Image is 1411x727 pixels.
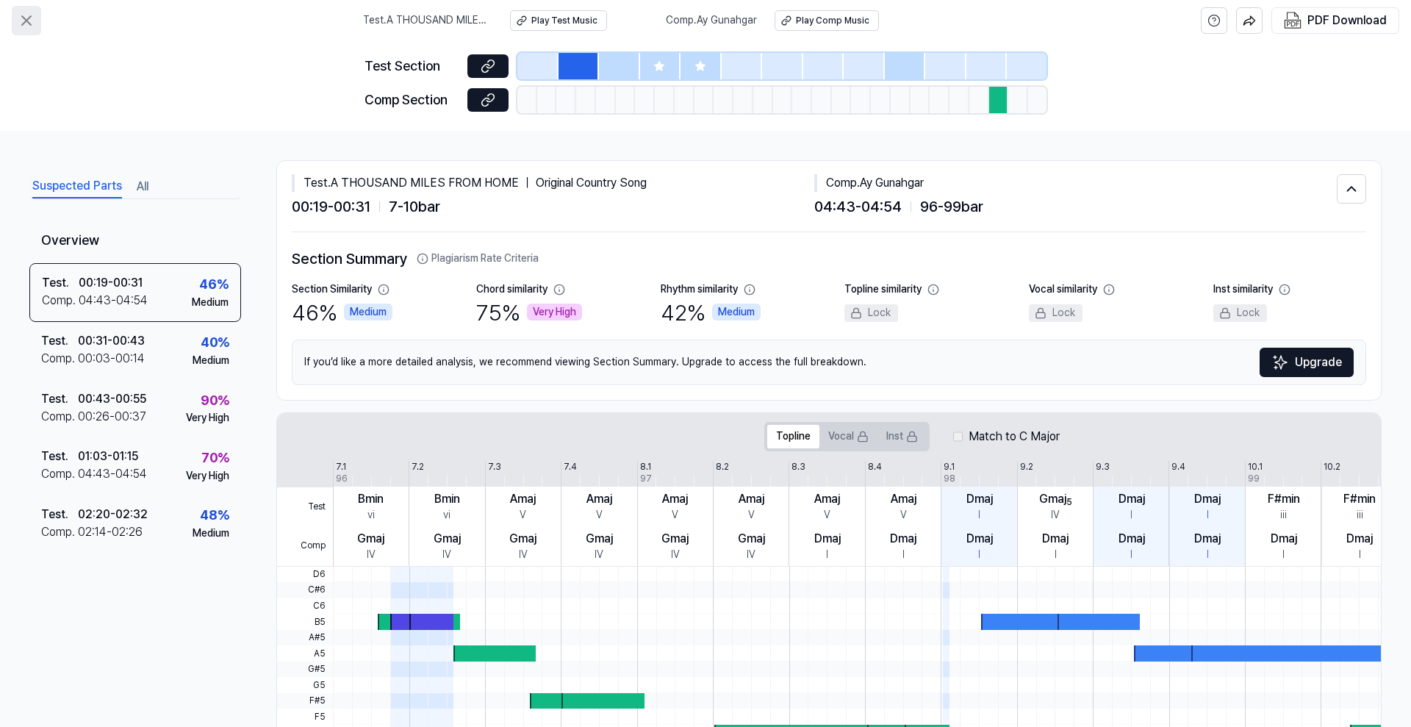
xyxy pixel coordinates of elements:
[336,461,346,473] div: 7.1
[661,282,738,297] div: Rhythm similarity
[434,530,461,548] div: Gmaj
[1324,461,1340,473] div: 10.2
[1343,490,1376,508] div: F#min
[1268,490,1300,508] div: F#min
[510,10,607,31] button: Play Test Music
[791,461,805,473] div: 8.3
[42,274,79,292] div: Test .
[868,461,882,473] div: 8.4
[277,693,333,709] span: F#5
[712,304,761,321] div: Medium
[1271,530,1297,548] div: Dmaj
[819,425,877,448] button: Vocal
[826,548,828,562] div: I
[277,709,333,725] span: F5
[966,530,993,548] div: Dmaj
[1357,508,1363,523] div: iii
[1055,548,1057,562] div: I
[277,662,333,678] span: G#5
[978,508,980,523] div: I
[814,195,902,218] span: 04:43 - 04:54
[1130,548,1132,562] div: I
[32,175,122,198] button: Suspected Parts
[1307,11,1387,30] div: PDF Download
[1194,490,1221,508] div: Dmaj
[844,282,922,297] div: Topline similarity
[389,195,440,218] span: 7 - 10 bar
[277,582,333,598] span: C#6
[1260,348,1354,377] a: SparklesUpgrade
[277,598,333,615] span: C6
[41,523,78,541] div: Comp .
[443,508,450,523] div: vi
[891,490,916,508] div: Amaj
[201,332,229,354] div: 40 %
[1130,508,1132,523] div: I
[595,548,603,562] div: IV
[79,274,143,292] div: 00:19 - 00:31
[1281,8,1390,33] button: PDF Download
[41,332,78,350] div: Test .
[192,296,229,310] div: Medium
[1201,7,1227,34] button: help
[199,274,229,296] div: 46 %
[814,530,841,548] div: Dmaj
[1213,304,1267,322] div: Lock
[41,448,78,465] div: Test .
[1271,354,1289,371] img: Sparkles
[292,297,392,328] div: 46 %
[1066,497,1072,507] sub: 5
[41,350,78,368] div: Comp .
[1213,282,1273,297] div: Inst similarity
[1260,348,1354,377] button: Upgrade
[1029,304,1083,322] div: Lock
[79,292,148,309] div: 04:43 - 04:54
[1119,530,1145,548] div: Dmaj
[527,304,582,321] div: Very High
[476,282,547,297] div: Chord similarity
[775,10,879,31] a: Play Comp Music
[277,487,333,527] span: Test
[365,56,459,77] div: Test Section
[193,354,229,368] div: Medium
[1119,490,1145,508] div: Dmaj
[978,548,980,562] div: I
[42,292,79,309] div: Comp .
[509,530,536,548] div: Gmaj
[41,465,78,483] div: Comp .
[1042,530,1069,548] div: Dmaj
[671,548,680,562] div: IV
[920,195,983,218] span: 96 - 99 bar
[292,247,1366,271] h2: Section Summary
[367,548,376,562] div: IV
[824,508,830,523] div: V
[78,332,145,350] div: 00:31 - 00:43
[767,425,819,448] button: Topline
[662,490,688,508] div: Amaj
[877,425,927,448] button: Inst
[78,506,148,523] div: 02:20 - 02:32
[564,461,577,473] div: 7.4
[417,251,539,266] button: Plagiarism Rate Criteria
[277,526,333,566] span: Comp
[277,567,333,583] span: D6
[1207,13,1221,28] svg: help
[277,630,333,646] span: A#5
[358,490,384,508] div: Bmin
[186,469,229,484] div: Very High
[41,390,78,408] div: Test .
[1243,14,1256,27] img: share
[1194,530,1221,548] div: Dmaj
[1020,461,1033,473] div: 9.2
[277,645,333,662] span: A5
[844,304,898,322] div: Lock
[531,15,597,27] div: Play Test Music
[672,508,678,523] div: V
[292,174,814,192] div: Test . A THOUSAND MILES FROM HOME ｜ Original Country Song
[442,548,451,562] div: IV
[716,461,729,473] div: 8.2
[78,448,138,465] div: 01:03 - 01:15
[661,297,761,328] div: 42 %
[510,490,536,508] div: Amaj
